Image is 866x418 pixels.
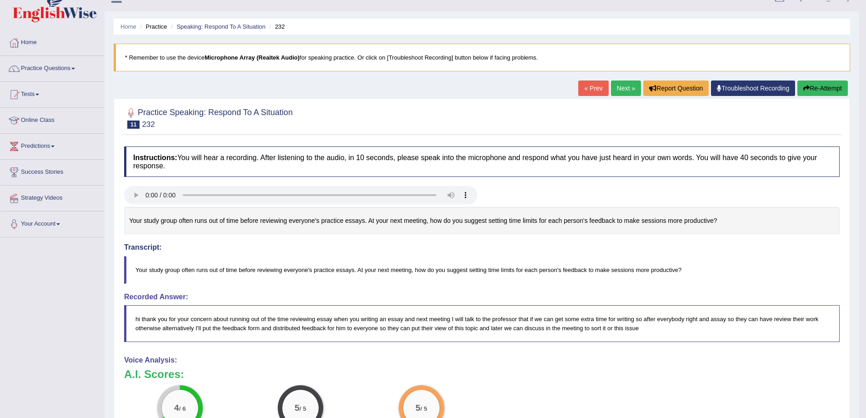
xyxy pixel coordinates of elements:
big: 5 [295,403,300,413]
a: Home [120,23,136,30]
small: / 5 [300,405,306,412]
a: Online Class [0,108,104,131]
h4: You will hear a recording. After listening to the audio, in 10 seconds, please speak into the mic... [124,146,840,177]
h4: Recorded Answer: [124,293,840,301]
a: Next » [611,81,641,96]
div: Your study group often runs out of time before reviewing everyone's practice essays. At your next... [124,207,840,235]
li: 232 [267,22,285,31]
blockquote: Your study group often runs out of time before reviewing everyone's practice essays. At your next... [124,256,840,284]
b: Microphone Array (Realtek Audio) [205,54,300,61]
small: / 5 [420,405,427,412]
blockquote: hi thank you for your concern about running out of the time reviewing essay when you writing an e... [124,305,840,342]
small: 232 [142,120,155,129]
a: Predictions [0,134,104,156]
a: Troubleshoot Recording [711,81,795,96]
b: A.I. Scores: [124,368,184,380]
big: 5 [415,403,420,413]
li: Practice [138,22,167,31]
small: / 6 [179,405,186,412]
h4: Voice Analysis: [124,356,840,364]
button: Re-Attempt [797,81,848,96]
a: Strategy Videos [0,186,104,208]
a: « Prev [578,81,608,96]
a: Success Stories [0,160,104,182]
a: Tests [0,82,104,105]
a: Home [0,30,104,53]
button: Report Question [643,81,709,96]
big: 4 [174,403,179,413]
span: 11 [127,121,140,129]
a: Your Account [0,212,104,234]
h2: Practice Speaking: Respond To A Situation [124,106,293,129]
blockquote: * Remember to use the device for speaking practice. Or click on [Troubleshoot Recording] button b... [114,44,850,71]
a: Speaking: Respond To A Situation [176,23,265,30]
a: Practice Questions [0,56,104,79]
b: Instructions: [133,154,177,161]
